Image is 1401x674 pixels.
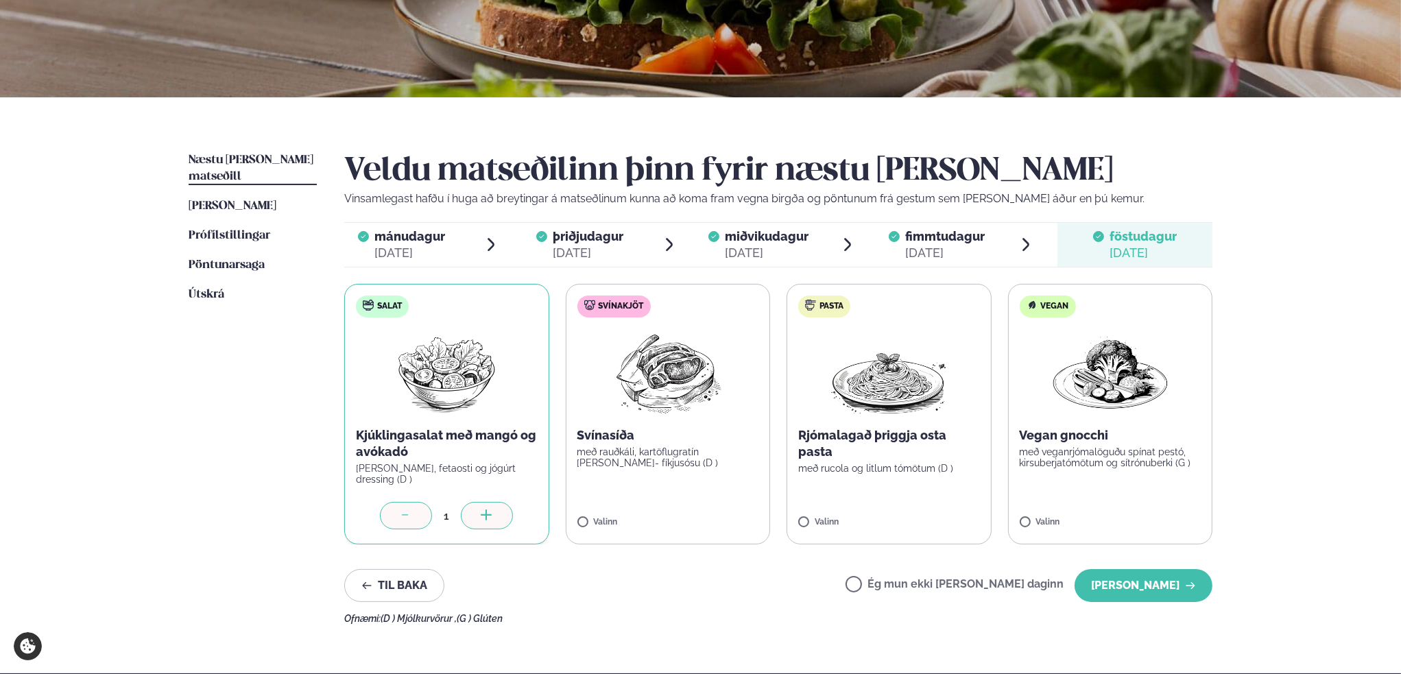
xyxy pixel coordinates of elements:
[344,613,1212,624] div: Ofnæmi:
[1110,245,1177,261] div: [DATE]
[356,463,538,485] p: [PERSON_NAME], fetaosti og jógúrt dressing (D )
[189,152,317,185] a: Næstu [PERSON_NAME] matseðill
[356,427,538,460] p: Kjúklingasalat með mangó og avókadó
[725,245,809,261] div: [DATE]
[374,245,445,261] div: [DATE]
[1027,300,1038,311] img: Vegan.svg
[905,229,985,243] span: fimmtudagur
[828,328,949,416] img: Spagetti.png
[1020,446,1201,468] p: með veganrjómalöguðu spínat pestó, kirsuberjatómötum og sítrónuberki (G )
[189,230,270,241] span: Prófílstillingar
[189,228,270,244] a: Prófílstillingar
[1050,328,1171,416] img: Vegan.png
[344,569,444,602] button: Til baka
[14,632,42,660] a: Cookie settings
[377,301,402,312] span: Salat
[905,245,985,261] div: [DATE]
[381,613,457,624] span: (D ) Mjólkurvörur ,
[553,229,623,243] span: þriðjudagur
[363,300,374,311] img: salad.svg
[189,259,265,271] span: Pöntunarsaga
[189,154,313,182] span: Næstu [PERSON_NAME] matseðill
[374,229,445,243] span: mánudagur
[553,245,623,261] div: [DATE]
[1041,301,1069,312] span: Vegan
[1020,427,1201,444] p: Vegan gnocchi
[189,200,276,212] span: [PERSON_NAME]
[798,463,980,474] p: með rucola og litlum tómötum (D )
[189,257,265,274] a: Pöntunarsaga
[819,301,843,312] span: Pasta
[607,328,728,416] img: Pork-Meat.png
[584,300,595,311] img: pork.svg
[457,613,503,624] span: (G ) Glúten
[189,287,224,303] a: Útskrá
[344,152,1212,191] h2: Veldu matseðilinn þinn fyrir næstu [PERSON_NAME]
[386,328,507,416] img: Salad.png
[344,191,1212,207] p: Vinsamlegast hafðu í huga að breytingar á matseðlinum kunna að koma fram vegna birgða og pöntunum...
[1110,229,1177,243] span: föstudagur
[577,427,759,444] p: Svínasíða
[189,198,276,215] a: [PERSON_NAME]
[805,300,816,311] img: pasta.svg
[432,508,461,524] div: 1
[189,289,224,300] span: Útskrá
[599,301,644,312] span: Svínakjöt
[1075,569,1212,602] button: [PERSON_NAME]
[577,446,759,468] p: með rauðkáli, kartöflugratín [PERSON_NAME]- fíkjusósu (D )
[725,229,809,243] span: miðvikudagur
[798,427,980,460] p: Rjómalagað þriggja osta pasta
